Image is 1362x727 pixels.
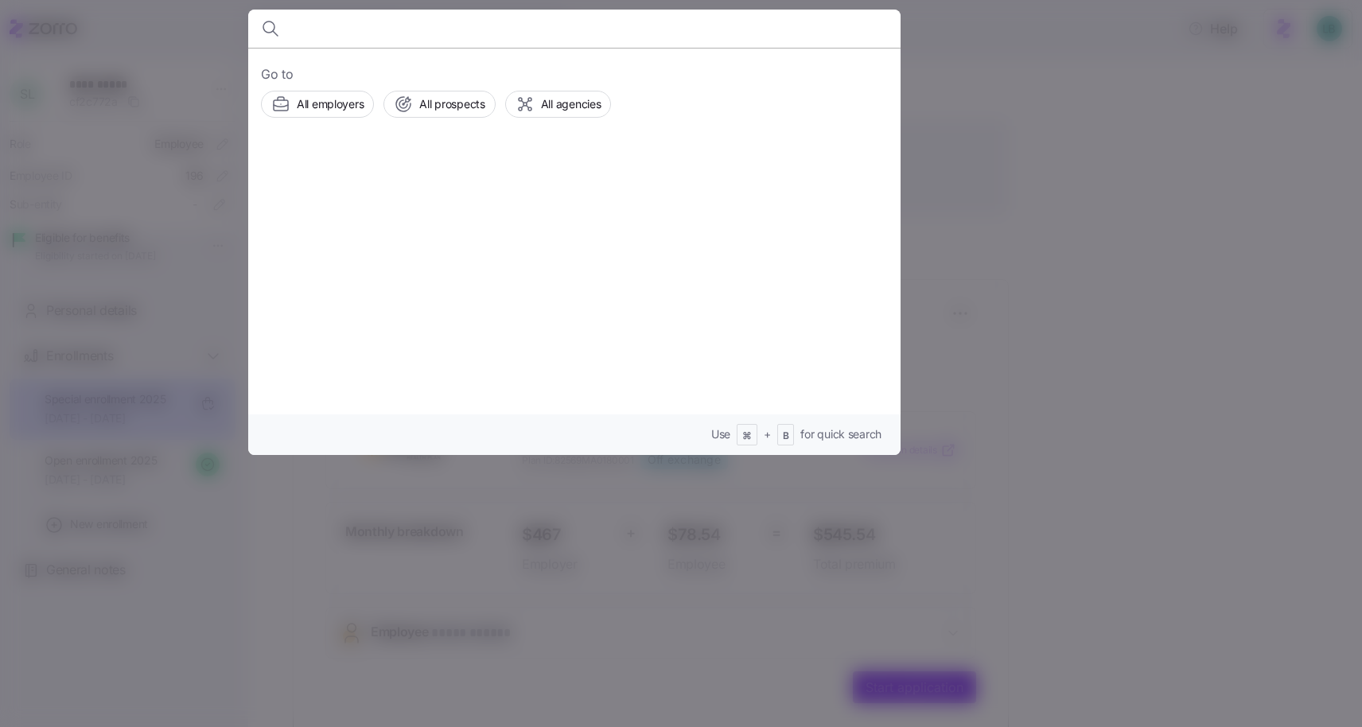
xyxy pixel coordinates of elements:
[297,96,364,112] span: All employers
[419,96,484,112] span: All prospects
[505,91,612,118] button: All agencies
[742,430,752,443] span: ⌘
[783,430,789,443] span: B
[541,96,601,112] span: All agencies
[383,91,495,118] button: All prospects
[711,426,730,442] span: Use
[764,426,771,442] span: +
[261,91,374,118] button: All employers
[800,426,881,442] span: for quick search
[261,64,888,84] span: Go to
